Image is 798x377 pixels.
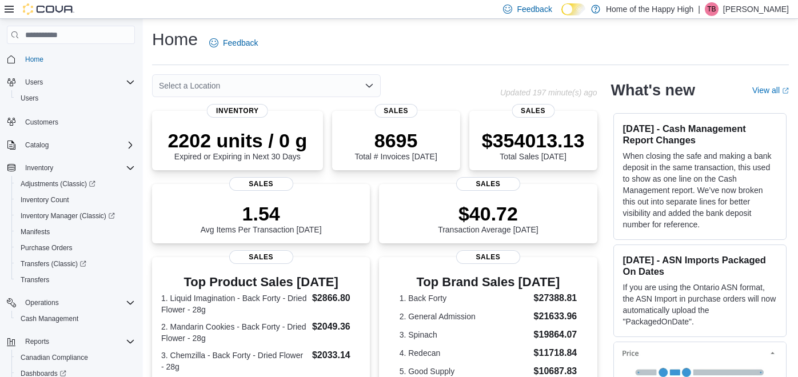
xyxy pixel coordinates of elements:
[21,296,135,310] span: Operations
[207,104,268,118] span: Inventory
[312,348,361,362] dd: $2033.14
[21,353,88,362] span: Canadian Compliance
[167,129,307,152] p: 2202 units / 0 g
[11,208,139,224] a: Inventory Manager (Classic)
[201,202,322,234] div: Avg Items Per Transaction [DATE]
[400,275,577,289] h3: Top Brand Sales [DATE]
[21,227,50,236] span: Manifests
[16,193,74,207] a: Inventory Count
[21,259,86,268] span: Transfers (Classic)
[534,328,577,342] dd: $19864.07
[782,87,789,94] svg: External link
[707,2,716,16] span: TB
[21,275,49,284] span: Transfers
[16,225,54,239] a: Manifests
[21,52,135,66] span: Home
[229,250,293,264] span: Sales
[21,138,135,152] span: Catalog
[623,282,777,327] p: If you are using the Ontario ASN format, the ASN Import in purchase orders will now automatically...
[752,86,789,95] a: View allExternal link
[623,123,777,146] h3: [DATE] - Cash Management Report Changes
[374,104,417,118] span: Sales
[21,195,69,204] span: Inventory Count
[167,129,307,161] div: Expired or Expiring in Next 30 Days
[16,257,135,271] span: Transfers (Classic)
[25,298,59,307] span: Operations
[16,312,135,326] span: Cash Management
[161,350,308,372] dt: 3. Chemzilla - Back Forty - Dried Flower - 28g
[11,311,139,327] button: Cash Management
[2,160,139,176] button: Inventory
[21,211,115,220] span: Inventory Manager (Classic)
[21,243,73,252] span: Purchase Orders
[2,334,139,350] button: Reports
[201,202,322,225] p: 1.54
[623,150,777,230] p: When closing the safe and making a bank deposit in the same transaction, this used to show as one...
[16,91,135,105] span: Users
[21,53,48,66] a: Home
[21,161,58,175] button: Inventory
[21,314,78,323] span: Cash Management
[11,350,139,366] button: Canadian Compliance
[223,37,258,49] span: Feedback
[534,346,577,360] dd: $11718.84
[21,75,47,89] button: Users
[517,3,552,15] span: Feedback
[16,177,135,191] span: Adjustments (Classic)
[11,272,139,288] button: Transfers
[482,129,585,152] p: $354013.13
[16,351,135,364] span: Canadian Compliance
[16,241,135,255] span: Purchase Orders
[229,177,293,191] span: Sales
[2,295,139,311] button: Operations
[25,118,58,127] span: Customers
[11,90,139,106] button: Users
[438,202,538,234] div: Transaction Average [DATE]
[11,240,139,256] button: Purchase Orders
[21,115,63,129] a: Customers
[561,3,585,15] input: Dark Mode
[16,351,93,364] a: Canadian Compliance
[400,311,529,322] dt: 2. General Admission
[2,113,139,130] button: Customers
[623,254,777,277] h3: [DATE] - ASN Imports Packaged On Dates
[723,2,789,16] p: [PERSON_NAME]
[11,256,139,272] a: Transfers (Classic)
[16,273,135,287] span: Transfers
[365,81,374,90] button: Open list of options
[698,2,700,16] p: |
[16,91,43,105] a: Users
[400,347,529,359] dt: 4. Redecan
[152,28,198,51] h1: Home
[400,329,529,340] dt: 3. Spinach
[611,81,695,99] h2: What's new
[161,275,361,289] h3: Top Product Sales [DATE]
[21,94,38,103] span: Users
[16,312,83,326] a: Cash Management
[23,3,74,15] img: Cova
[21,161,135,175] span: Inventory
[21,179,95,188] span: Adjustments (Classic)
[438,202,538,225] p: $40.72
[606,2,693,16] p: Home of the Happy High
[21,138,53,152] button: Catalog
[456,177,520,191] span: Sales
[21,335,135,348] span: Reports
[21,75,135,89] span: Users
[25,78,43,87] span: Users
[2,51,139,67] button: Home
[2,74,139,90] button: Users
[705,2,719,16] div: Taylor Birch
[21,114,135,129] span: Customers
[25,163,53,173] span: Inventory
[512,104,554,118] span: Sales
[400,292,529,304] dt: 1. Back Forty
[25,55,43,64] span: Home
[354,129,437,161] div: Total # Invoices [DATE]
[16,273,54,287] a: Transfers
[11,224,139,240] button: Manifests
[25,337,49,346] span: Reports
[21,296,63,310] button: Operations
[205,31,262,54] a: Feedback
[2,137,139,153] button: Catalog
